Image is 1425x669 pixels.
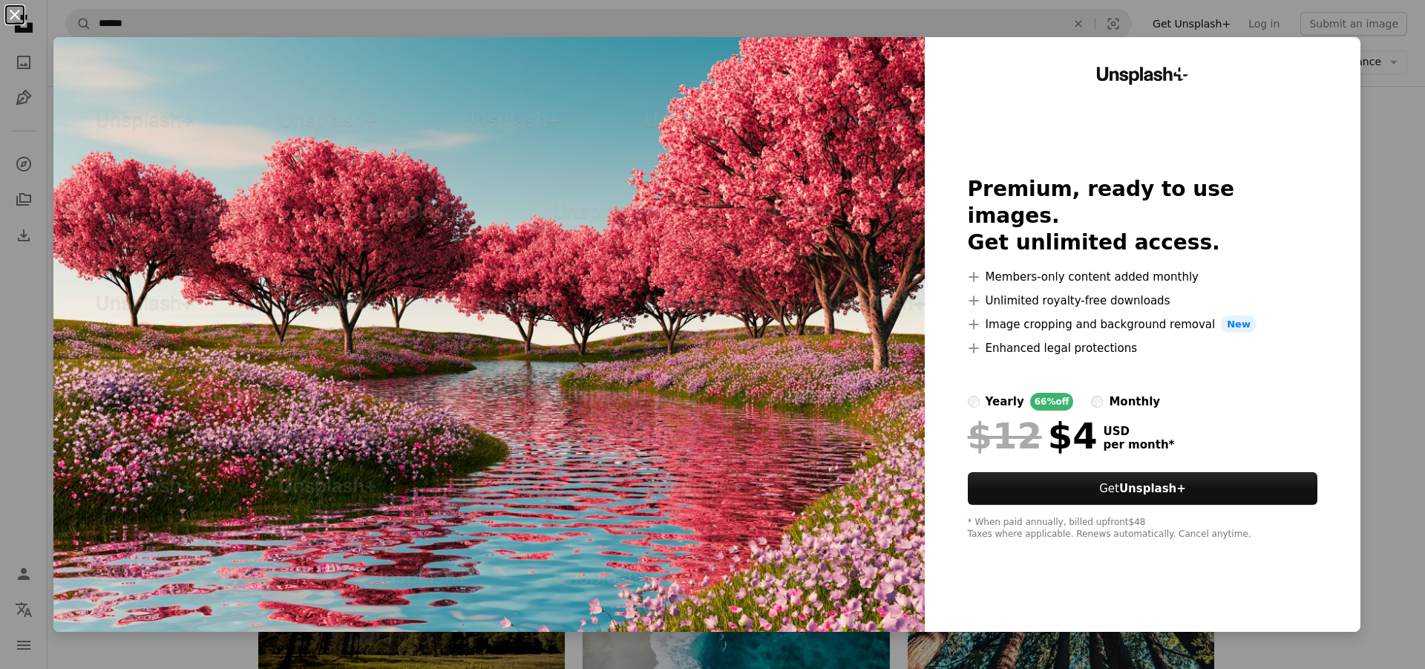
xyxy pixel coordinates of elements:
div: 66% off [1030,393,1074,411]
li: Unlimited royalty-free downloads [968,292,1318,310]
div: yearly [986,393,1024,411]
div: $4 [968,417,1098,455]
div: * When paid annually, billed upfront $48 Taxes where applicable. Renews automatically. Cancel any... [968,517,1318,541]
button: GetUnsplash+ [968,472,1318,505]
span: USD [1104,425,1175,438]
li: Members-only content added monthly [968,268,1318,286]
input: monthly [1091,396,1103,408]
li: Image cropping and background removal [968,316,1318,333]
span: per month * [1104,438,1175,451]
div: monthly [1109,393,1160,411]
li: Enhanced legal protections [968,339,1318,357]
strong: Unsplash+ [1119,482,1186,495]
h2: Premium, ready to use images. Get unlimited access. [968,176,1318,256]
span: $12 [968,417,1042,455]
span: New [1221,316,1257,333]
input: yearly66%off [968,396,980,408]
